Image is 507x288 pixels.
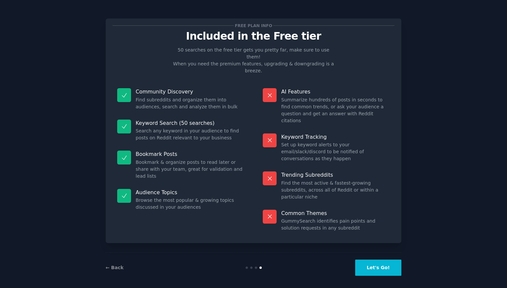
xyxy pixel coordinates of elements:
[106,265,123,270] a: ← Back
[136,88,244,95] p: Community Discovery
[136,197,244,211] dd: Browse the most popular & growing topics discussed in your audiences
[113,30,394,42] p: Included in the Free tier
[136,151,244,158] p: Bookmark Posts
[136,127,244,141] dd: Search any keyword in your audience to find posts on Reddit relevant to your business
[136,189,244,196] p: Audience Topics
[281,141,390,162] dd: Set up keyword alerts to your email/slack/discord to be notified of conversations as they happen
[281,88,390,95] p: AI Features
[170,47,337,74] p: 50 searches on the free tier gets you pretty far, make sure to use them! When you need the premiu...
[234,22,273,29] span: Free plan info
[281,96,390,124] dd: Summarize hundreds of posts in seconds to find common trends, or ask your audience a question and...
[281,218,390,232] dd: GummySearch identifies pain points and solution requests in any subreddit
[136,159,244,180] dd: Bookmark & organize posts to read later or share with your team, great for validation and lead lists
[281,133,390,140] p: Keyword Tracking
[136,96,244,110] dd: Find subreddits and organize them into audiences, search and analyze them in bulk
[355,260,401,276] button: Let's Go!
[136,120,244,126] p: Keyword Search (50 searches)
[281,171,390,178] p: Trending Subreddits
[281,210,390,217] p: Common Themes
[281,180,390,200] dd: Find the most active & fastest-growing subreddits, across all of Reddit or within a particular niche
